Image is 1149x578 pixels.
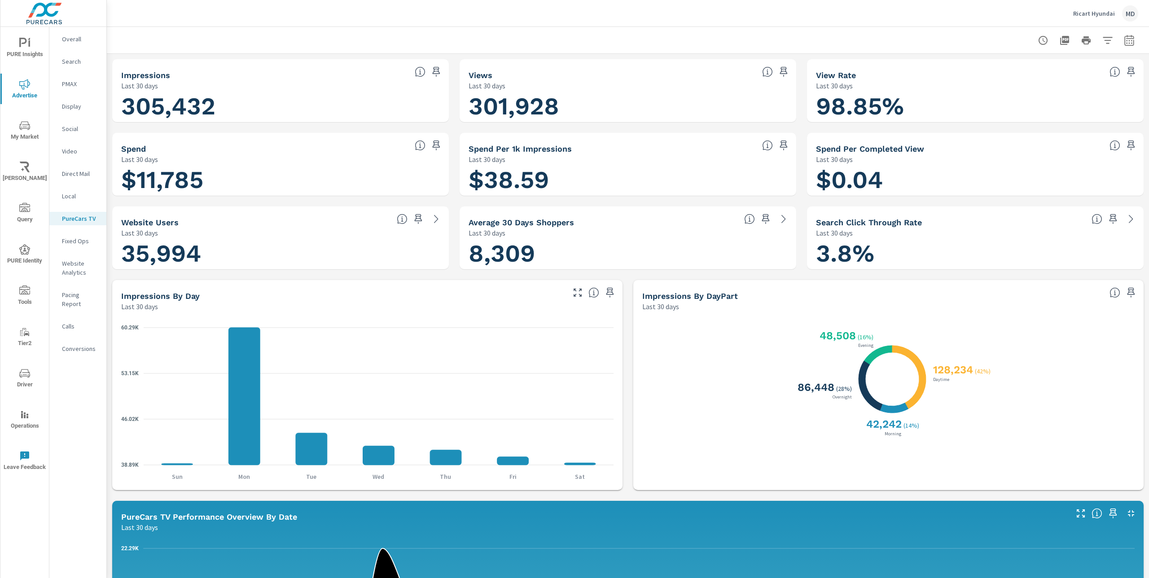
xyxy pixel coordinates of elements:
div: Pacing Report [49,288,106,311]
p: PMAX [62,79,99,88]
p: Last 30 days [121,522,158,533]
p: Last 30 days [121,154,158,165]
span: Number of times your connected TV ad was viewed completely by a user. [Source: This data is provi... [762,66,773,77]
button: Make Fullscreen [570,285,585,300]
span: Save this to your personalized report [1124,285,1138,300]
p: ( 16% ) [858,333,875,341]
div: Video [49,144,106,158]
p: Conversions [62,344,99,353]
span: Save this to your personalized report [429,65,443,79]
h3: 48,508 [818,329,856,342]
h3: 86,448 [796,381,834,394]
p: Overnight [831,395,854,399]
span: Percentage of Impressions where the ad was viewed completely. “Impressions” divided by “Views”. [... [1110,66,1120,77]
span: Cost of your connected TV ad campaigns. [Source: This data is provided by the video advertising p... [415,140,425,151]
button: Select Date Range [1120,31,1138,49]
span: Number of times your connected TV ad was presented to a user. [Source: This data is provided by t... [415,66,425,77]
h5: Views [469,70,492,80]
a: See more details in report [429,212,443,226]
span: Driver [3,368,46,390]
span: Unique website visitors over the selected time period. [Source: Website Analytics] [397,214,408,224]
div: MD [1122,5,1138,22]
div: Local [49,189,106,203]
p: Sat [564,472,596,481]
p: Last 30 days [469,80,505,91]
h1: 35,994 [121,238,440,269]
p: ( 42% ) [975,367,992,375]
span: Only DoubleClick Video impressions can be broken down by time of day. [1110,287,1120,298]
p: Search [62,57,99,66]
p: Morning [883,432,903,436]
h5: Search Click Through Rate [816,218,922,227]
div: PureCars TV [49,212,106,225]
p: Tue [296,472,327,481]
h1: $38.59 [469,165,787,195]
h5: Impressions by Day [121,291,200,301]
div: Search [49,55,106,68]
span: Tier2 [3,327,46,349]
span: A rolling 30 day total of daily Shoppers on the dealership website, averaged over the selected da... [744,214,755,224]
p: Local [62,192,99,201]
h5: Spend Per Completed View [816,144,924,153]
span: Save this to your personalized report [603,285,617,300]
span: Understand PureCars TV performance data over time and see how metrics compare to each other over ... [1092,508,1102,519]
button: Print Report [1077,31,1095,49]
div: Fixed Ops [49,234,106,248]
p: Fixed Ops [62,236,99,245]
p: Last 30 days [469,228,505,238]
div: Conversions [49,342,106,355]
text: 53.15K [121,370,139,377]
span: Save this to your personalized report [429,138,443,153]
span: PURE Insights [3,38,46,60]
span: Save this to your personalized report [1106,506,1120,521]
p: Social [62,124,99,133]
span: Total spend per 1,000 impressions. [Source: This data is provided by the video advertising platform] [762,140,773,151]
h1: $0.04 [816,165,1135,195]
p: Fri [497,472,529,481]
div: PMAX [49,77,106,91]
p: Mon [228,472,260,481]
div: Display [49,100,106,113]
p: Display [62,102,99,111]
h5: View Rate [816,70,856,80]
p: Last 30 days [642,301,679,312]
p: Last 30 days [469,154,505,165]
span: [PERSON_NAME] [3,162,46,184]
span: PURE Identity [3,244,46,266]
h5: Impressions [121,70,170,80]
h5: Average 30 Days Shoppers [469,218,574,227]
span: Total spend per 1,000 impressions. [Source: This data is provided by the video advertising platform] [1110,140,1120,151]
div: Calls [49,320,106,333]
p: Daytime [931,377,951,382]
button: Make Fullscreen [1074,506,1088,521]
span: Save this to your personalized report [776,138,791,153]
p: Direct Mail [62,169,99,178]
span: Save this to your personalized report [776,65,791,79]
span: Save this to your personalized report [1124,138,1138,153]
div: Overall [49,32,106,46]
div: Social [49,122,106,136]
span: Tools [3,285,46,307]
h1: 8,309 [469,238,787,269]
span: Save this to your personalized report [1106,212,1120,226]
span: Query [3,203,46,225]
span: The number of impressions, broken down by the day of the week they occurred. [588,287,599,298]
span: My Market [3,120,46,142]
p: Website Analytics [62,259,99,277]
text: 38.89K [121,462,139,468]
span: Leave Feedback [3,451,46,473]
h1: 305,432 [121,91,440,122]
p: Ricart Hyundai [1073,9,1115,18]
a: See more details in report [1124,212,1138,226]
p: Video [62,147,99,156]
text: 22.29K [121,545,139,552]
span: Save this to your personalized report [759,212,773,226]
p: Overall [62,35,99,44]
h1: $11,785 [121,165,440,195]
h3: 42,242 [864,418,902,430]
h5: Website Users [121,218,179,227]
p: Wed [363,472,394,481]
p: Last 30 days [121,80,158,91]
span: Operations [3,409,46,431]
p: Last 30 days [816,154,853,165]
